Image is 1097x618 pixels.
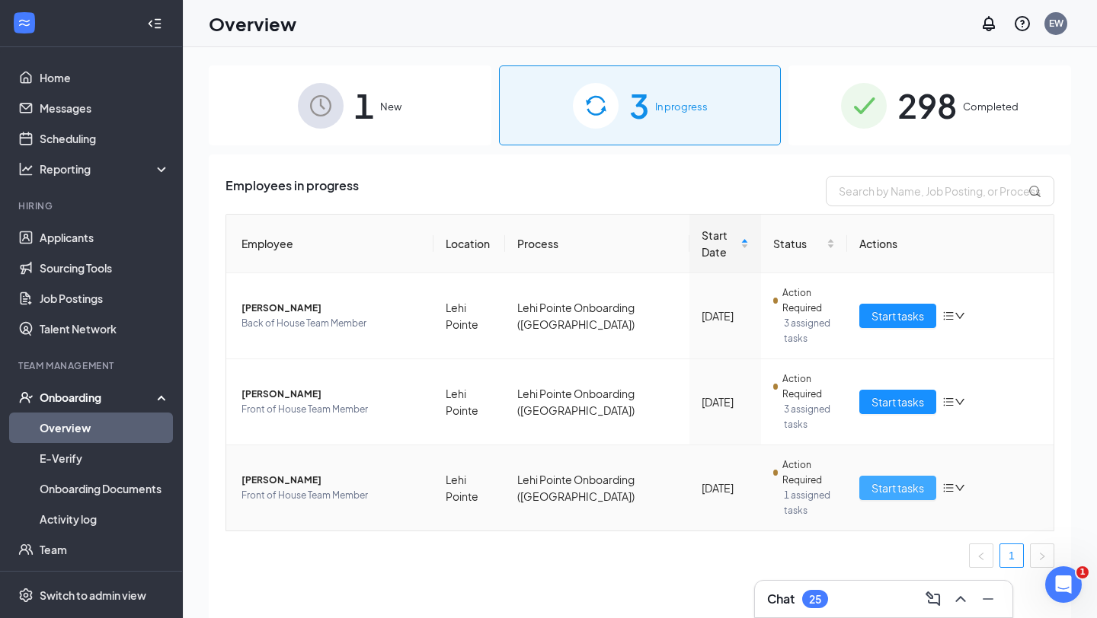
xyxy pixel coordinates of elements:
span: 1 assigned tasks [784,488,835,518]
div: Onboarding [40,390,157,405]
svg: Notifications [980,14,998,33]
span: Start Date [702,227,737,260]
a: Applicants [40,222,170,253]
td: Lehi Pointe Onboarding ([GEOGRAPHIC_DATA]) [505,273,689,359]
td: Lehi Pointe [433,445,506,530]
svg: QuestionInfo [1013,14,1031,33]
a: 1 [1000,544,1023,567]
a: Overview [40,413,170,443]
span: Completed [963,99,1019,114]
svg: UserCheck [18,390,34,405]
a: Job Postings [40,283,170,314]
span: Employees in progress [225,176,359,206]
svg: WorkstreamLogo [17,15,32,30]
div: EW [1049,17,1063,30]
li: 1 [999,543,1024,568]
a: Messages [40,93,170,123]
span: [PERSON_NAME] [241,387,421,402]
li: Previous Page [969,543,993,568]
a: Home [40,62,170,93]
div: [DATE] [702,307,748,324]
iframe: Intercom live chat [1045,566,1082,603]
td: Lehi Pointe Onboarding ([GEOGRAPHIC_DATA]) [505,359,689,445]
th: Process [505,215,689,273]
div: Reporting [40,161,171,177]
a: Scheduling [40,123,170,154]
span: 3 assigned tasks [784,402,835,432]
input: Search by Name, Job Posting, or Process [826,176,1054,206]
span: down [955,483,965,493]
td: Lehi Pointe Onboarding ([GEOGRAPHIC_DATA]) [505,445,689,530]
button: ComposeMessage [921,587,945,611]
button: left [969,543,993,568]
th: Employee [226,215,433,273]
span: left [977,552,986,561]
a: E-Verify [40,443,170,473]
span: 298 [897,79,957,132]
a: Sourcing Tools [40,253,170,283]
td: Lehi Pointe [433,273,506,359]
a: Documents [40,565,170,595]
button: Start tasks [859,304,936,328]
span: bars [942,482,955,494]
span: Front of House Team Member [241,402,421,417]
span: Start tasks [872,479,924,496]
a: Talent Network [40,314,170,344]
span: Start tasks [872,307,924,324]
svg: Collapse [147,16,162,31]
span: [PERSON_NAME] [241,473,421,488]
th: Actions [847,215,1054,273]
svg: Minimize [979,590,997,608]
button: Start tasks [859,476,936,500]
h1: Overview [209,11,296,37]
span: 3 assigned tasks [784,316,835,346]
a: Team [40,534,170,565]
li: Next Page [1030,543,1054,568]
button: Start tasks [859,390,936,414]
td: Lehi Pointe [433,359,506,445]
div: 25 [809,593,821,606]
span: Back of House Team Member [241,316,421,331]
svg: ComposeMessage [924,590,942,608]
div: Team Management [18,359,167,372]
div: [DATE] [702,393,748,410]
span: 3 [629,79,649,132]
a: Onboarding Documents [40,473,170,504]
svg: ChevronUp [951,590,970,608]
span: 1 [1076,566,1089,578]
span: Action Required [782,371,835,402]
th: Location [433,215,506,273]
div: Switch to admin view [40,588,146,603]
span: right [1038,552,1047,561]
span: Front of House Team Member [241,488,421,503]
span: Action Required [782,285,835,316]
h3: Chat [767,591,795,607]
button: Minimize [976,587,1000,611]
span: 1 [354,79,374,132]
svg: Analysis [18,161,34,177]
button: ChevronUp [948,587,973,611]
a: Activity log [40,504,170,534]
span: [PERSON_NAME] [241,301,421,316]
span: In progress [655,99,708,114]
th: Status [761,215,847,273]
span: down [955,397,965,407]
span: bars [942,310,955,322]
span: New [380,99,401,114]
button: right [1030,543,1054,568]
div: [DATE] [702,479,748,496]
span: Action Required [782,457,835,488]
span: bars [942,396,955,408]
div: Hiring [18,199,167,212]
span: Status [773,235,824,252]
span: down [955,311,965,321]
span: Start tasks [872,393,924,410]
svg: Settings [18,588,34,603]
